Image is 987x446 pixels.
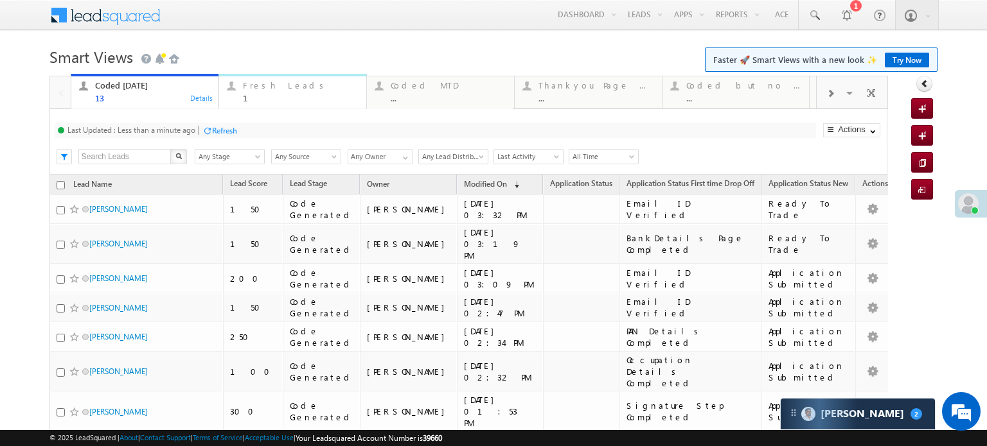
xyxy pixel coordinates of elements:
[244,80,361,90] div: Fresh Leads
[230,178,266,188] span: FnO Intent
[367,406,451,417] div: [PERSON_NAME]
[211,6,242,37] div: Minimize live chat window
[290,232,354,255] div: Code Generated
[393,80,510,90] div: Coded MTD
[224,176,272,193] a: FnO Intent
[627,178,754,188] span: Application Status First time Drop Off
[218,74,367,108] a: Fresh Leads1
[396,150,412,162] a: Show All Items
[627,267,756,290] div: Email ID Verified
[464,296,537,319] div: [DATE] 02:47 PM
[366,76,515,108] a: Coded MTD...
[283,176,333,193] a: Lead Stage
[230,273,278,284] div: 200
[856,176,894,193] span: Actions
[290,325,354,348] div: Code Generated
[120,433,138,442] a: About
[538,80,654,90] div: Thankyou Page leads
[49,432,442,444] span: © 2025 LeadSquared | | | | |
[823,123,880,137] button: Actions
[95,93,211,103] div: 13
[193,433,243,442] a: Terms of Service
[272,151,337,162] span: Any Source
[569,149,639,164] a: All Time
[458,176,526,193] a: Modified On (sorted descending)
[280,203,328,215] div: Mohali
[296,433,442,443] span: Your Leadsquared Account Number is
[464,267,537,290] div: [DATE] 03:09 PM
[367,179,389,189] span: Owner
[437,178,483,188] span: Lead Number
[627,400,756,423] div: Signature Step Completed
[245,433,294,442] a: Acceptable Use
[497,178,625,188] span: Application Status First time Drop Off
[550,178,612,188] span: Application Status
[801,407,815,421] img: Carter
[230,406,278,417] div: 300
[418,149,488,164] a: Any Lead Distribution
[686,80,802,90] div: Coded but no Recording
[49,46,133,67] span: Smart Views
[627,354,756,389] div: Occupation Details Completed
[271,148,341,164] div: Lead Source Filter
[418,149,488,164] a: Last Activity
[831,178,876,188] span: Referral code
[127,242,251,257] div: 1 - 1 of 1
[22,67,54,84] img: d_60004797649_company_0_60004797649
[627,232,756,255] div: BankDetails Page Completed
[348,149,413,164] input: Type to Search
[821,407,904,420] span: Carter
[280,178,293,188] span: City
[57,181,65,189] input: Check all records
[369,76,519,108] a: Coded MTD...
[544,176,619,193] a: Application Status
[67,125,195,135] div: Last Updated : Less than a minute ago
[769,178,848,188] span: Application Status New
[195,149,265,164] a: Any Stage
[140,433,191,442] a: Contact Support
[627,325,756,348] div: PAN Details Completed
[290,178,327,188] span: Lead Stage
[769,198,849,221] div: Ready To Trade
[195,148,265,164] div: Lead Stage Filter
[738,198,819,221] div: PAN Details Completed
[367,366,451,377] div: [PERSON_NAME]
[271,149,341,164] a: Any Source
[175,153,182,159] img: Search
[464,325,537,348] div: [DATE] 02:34 PM
[175,349,233,366] em: Start Chat
[71,76,220,108] a: Coded [DATE]...
[780,398,936,430] div: carter-dragCarter[PERSON_NAME]2
[78,149,172,164] input: Search Leads
[713,53,929,66] span: Faster 🚀 Smart Views with a new look ✨
[788,407,799,418] img: carter-drag
[341,179,393,189] span: Phone Number
[67,177,118,194] a: Lead Name
[464,179,507,189] span: Modified On
[195,151,260,162] span: Any Stage
[864,238,888,259] a: next
[230,203,278,215] div: 150
[769,267,849,290] div: Application Submitted
[67,67,216,84] div: Chat with us now
[89,303,148,313] a: [PERSON_NAME]
[89,204,148,214] a: [PERSON_NAME]
[89,273,148,283] a: [PERSON_NAME]
[95,80,211,90] div: Coded [DATE]
[514,76,662,108] a: Thankyou Page leads...
[491,176,632,193] a: Application Status First time Drop Off
[17,119,235,338] textarea: Type your message and hit 'Enter'
[769,296,849,319] div: Application Submitted
[542,93,659,103] div: ...
[662,76,810,108] a: Coded but no Recording...
[87,243,108,257] span: 25
[290,400,354,423] div: Code Generated
[367,302,451,313] div: [PERSON_NAME]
